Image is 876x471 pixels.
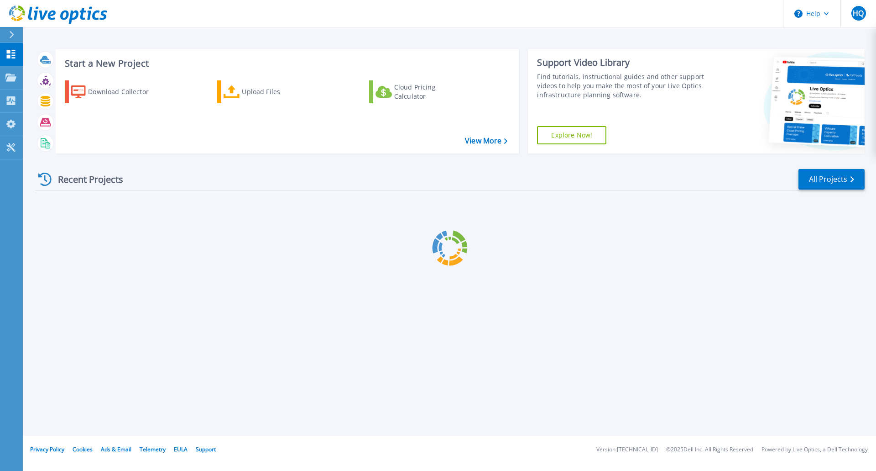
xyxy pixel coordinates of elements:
a: Explore Now! [537,126,606,144]
div: Find tutorials, instructional guides and other support videos to help you make the most of your L... [537,72,709,100]
span: HQ [853,10,864,17]
li: © 2025 Dell Inc. All Rights Reserved [666,447,753,453]
div: Download Collector [88,83,161,101]
div: Cloud Pricing Calculator [394,83,467,101]
a: Telemetry [140,445,166,453]
div: Upload Files [242,83,315,101]
a: Upload Files [217,80,319,103]
a: Privacy Policy [30,445,64,453]
a: Ads & Email [101,445,131,453]
li: Powered by Live Optics, a Dell Technology [761,447,868,453]
a: EULA [174,445,188,453]
a: All Projects [798,169,865,190]
h3: Start a New Project [65,58,507,69]
div: Recent Projects [35,168,136,191]
a: Support [196,445,216,453]
a: View More [465,137,507,145]
a: Cloud Pricing Calculator [369,80,471,103]
li: Version: [TECHNICAL_ID] [596,447,658,453]
div: Support Video Library [537,57,709,69]
a: Download Collector [65,80,167,103]
a: Cookies [73,445,93,453]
